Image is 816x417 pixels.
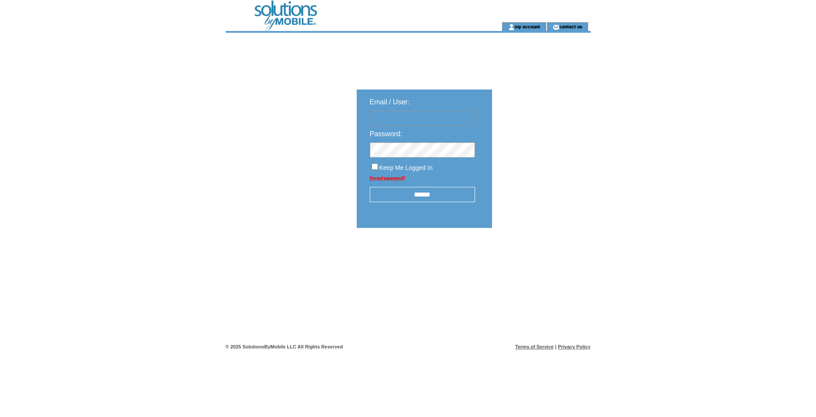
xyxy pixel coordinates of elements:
[370,98,410,106] span: Email / User:
[558,344,591,349] a: Privacy Policy
[508,24,515,31] img: account_icon.gif;jsessionid=EB97F52889EEDEC6D5FD5DD09EA040AF
[370,176,405,180] a: Forgot password?
[515,24,540,29] a: my account
[517,250,561,261] img: transparent.png;jsessionid=EB97F52889EEDEC6D5FD5DD09EA040AF
[370,130,403,138] span: Password:
[553,24,559,31] img: contact_us_icon.gif;jsessionid=EB97F52889EEDEC6D5FD5DD09EA040AF
[379,164,433,171] span: Keep Me Logged In
[515,344,554,349] a: Terms of Service
[555,344,556,349] span: |
[559,24,582,29] a: contact us
[226,344,343,349] span: © 2025 SolutionsByMobile LLC All Rights Reserved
